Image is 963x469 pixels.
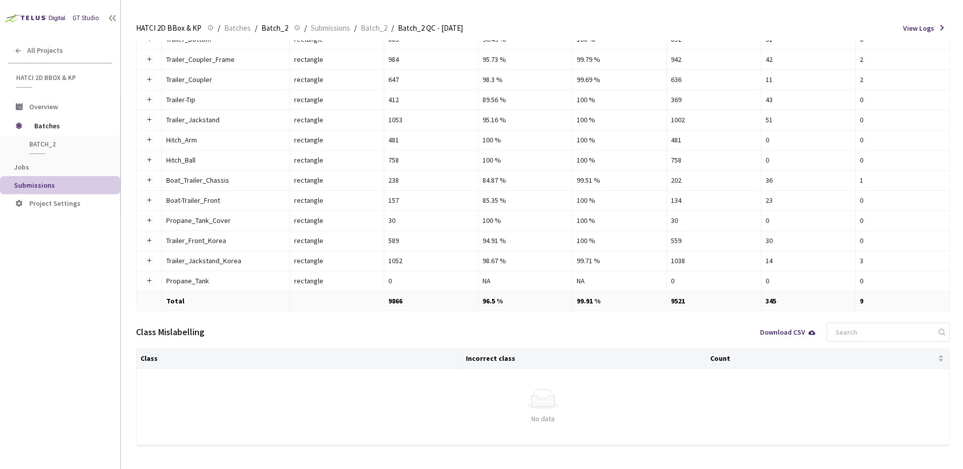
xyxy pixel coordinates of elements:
div: 0 [860,235,945,246]
div: 98.67 % [483,255,568,266]
div: 42 [766,54,851,65]
div: 43 [766,94,851,105]
div: NA [483,275,568,286]
div: 202 [671,175,756,186]
button: Expand row [145,237,153,245]
div: 98.3 % [483,74,568,85]
div: 238 [388,175,474,186]
div: 100 % [577,235,662,246]
div: 758 [388,154,474,166]
div: 481 [671,134,756,145]
button: Expand row [145,176,153,184]
button: Expand row [145,136,153,144]
div: Trailer_Jackstand [166,114,277,125]
div: 30 [388,215,474,226]
span: Batch_2 [361,22,387,34]
button: Expand row [145,96,153,104]
div: 99.79 % [577,54,662,65]
div: Boat_Trailer_Chassis [166,175,277,186]
a: Incorrect class [466,354,515,362]
div: Hitch_Ball [166,154,277,166]
div: 0 [766,154,851,166]
span: Batch_2 [29,140,104,148]
div: 1002 [671,114,756,125]
div: 0 [671,275,756,286]
div: Propane_Tank_Cover [166,215,277,226]
div: 100 % [483,215,568,226]
span: HATCI 2D BBox & KP [136,22,201,34]
button: Expand row [145,156,153,164]
span: All Projects [27,46,63,55]
button: Expand row [145,75,153,84]
div: Trailer_Coupler [166,74,277,85]
div: rectangle [294,134,380,145]
div: 134 [671,195,756,206]
div: 1052 [388,255,474,266]
div: Class Mislabelling [136,326,204,339]
div: 481 [388,134,474,145]
div: rectangle [294,114,380,125]
span: Submissions [311,22,350,34]
button: Expand row [145,55,153,63]
div: 89.56 % [483,94,568,105]
button: Expand row [145,116,153,124]
div: 0 [388,275,474,286]
div: 30 [766,235,851,246]
div: Trailer-Tip [166,94,277,105]
li: / [255,22,257,34]
td: 96.5 % [478,291,573,311]
div: 0 [766,215,851,226]
div: 1038 [671,255,756,266]
span: Batch_2 QC - [DATE] [398,22,463,34]
div: Boat-Trailer_Front [166,195,277,206]
span: Batch_2 [261,22,288,34]
div: 942 [671,54,756,65]
div: rectangle [294,175,380,186]
div: 369 [671,94,756,105]
div: 647 [388,74,474,85]
div: 85.35 % [483,195,568,206]
td: 99.91 % [573,291,667,311]
div: 36 [766,175,851,186]
div: NA [577,275,662,286]
div: 2 [860,74,945,85]
div: 99.69 % [577,74,662,85]
div: 100 % [577,114,662,125]
div: Download CSV [760,329,816,336]
div: 99.71 % [577,255,662,266]
span: Overview [29,102,58,111]
div: 100 % [577,154,662,166]
div: 984 [388,54,474,65]
div: 0 [766,134,851,145]
div: 636 [671,74,756,85]
div: 0 [860,195,945,206]
div: 100 % [577,94,662,105]
a: Batch_2 [359,22,389,33]
span: Batches [224,22,251,34]
span: Submissions [14,181,55,190]
a: Batches [222,22,253,33]
span: Project Settings [29,199,81,208]
div: 758 [671,154,756,166]
div: rectangle [294,235,380,246]
div: 3 [860,255,945,266]
div: rectangle [294,215,380,226]
a: Count [710,354,730,362]
div: rectangle [294,74,380,85]
div: Trailer_Coupler_Frame [166,54,277,65]
div: Trailer_Front_Korea [166,235,277,246]
div: 95.16 % [483,114,568,125]
div: rectangle [294,154,380,166]
button: Expand row [145,216,153,224]
div: rectangle [294,94,380,105]
div: 100 % [577,215,662,226]
div: GT Studio [73,14,99,23]
div: No data [141,413,945,424]
div: 0 [860,94,945,105]
div: 100 % [483,154,568,166]
div: 1 [860,175,945,186]
td: 9521 [667,291,761,311]
div: 95.73 % [483,54,568,65]
a: Submissions [309,22,352,33]
button: Expand row [145,196,153,204]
